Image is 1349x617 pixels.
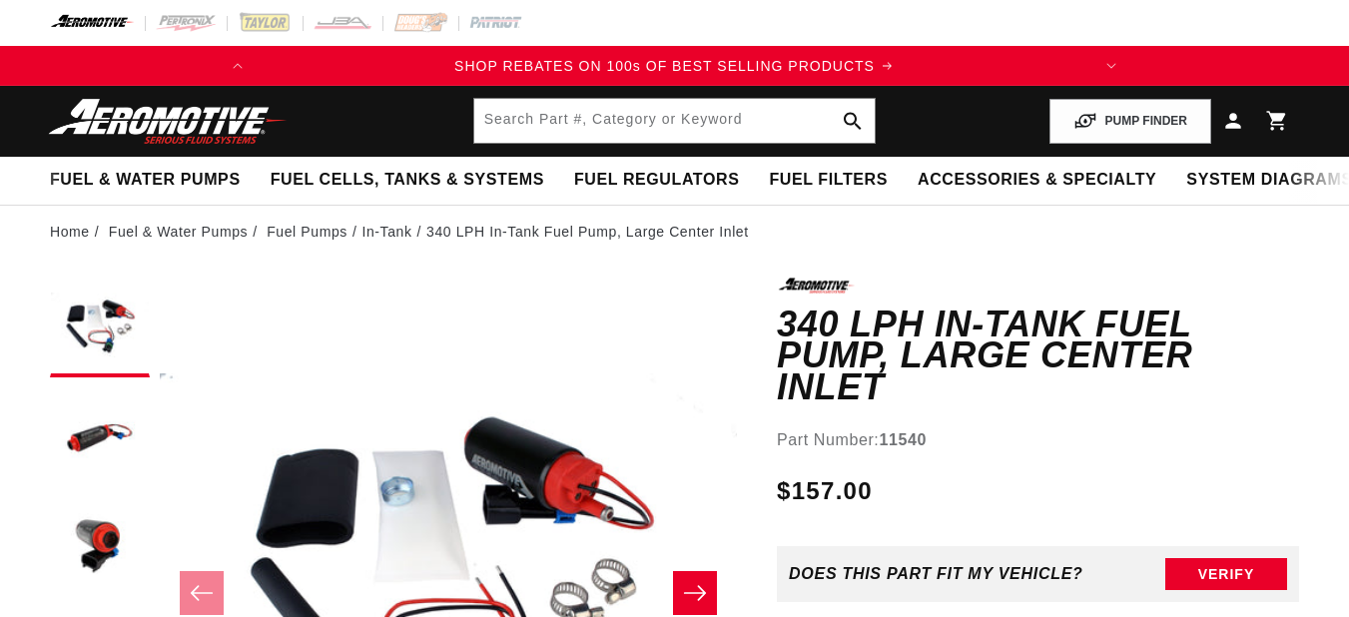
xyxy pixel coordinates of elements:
[35,157,256,204] summary: Fuel & Water Pumps
[258,55,1090,77] a: SHOP REBATES ON 100s OF BEST SELLING PRODUCTS
[50,170,241,191] span: Fuel & Water Pumps
[789,565,1083,583] div: Does This part fit My vehicle?
[918,170,1156,191] span: Accessories & Specialty
[258,55,1090,77] div: 1 of 2
[256,157,559,204] summary: Fuel Cells, Tanks & Systems
[574,170,739,191] span: Fuel Regulators
[426,221,749,243] li: 340 LPH In-Tank Fuel Pump, Large Center Inlet
[218,46,258,86] button: Translation missing: en.sections.announcements.previous_announcement
[1091,46,1131,86] button: Translation missing: en.sections.announcements.next_announcement
[50,497,150,597] button: Load image 3 in gallery view
[831,99,875,143] button: search button
[50,221,1299,243] nav: breadcrumbs
[50,278,150,377] button: Load image 1 in gallery view
[559,157,754,204] summary: Fuel Regulators
[109,221,248,243] a: Fuel & Water Pumps
[879,431,927,448] strong: 11540
[454,58,875,74] span: SHOP REBATES ON 100s OF BEST SELLING PRODUCTS
[50,387,150,487] button: Load image 2 in gallery view
[777,473,873,509] span: $157.00
[1165,558,1287,590] button: Verify
[361,221,426,243] li: In-Tank
[754,157,903,204] summary: Fuel Filters
[180,571,224,615] button: Slide left
[903,157,1171,204] summary: Accessories & Specialty
[673,571,717,615] button: Slide right
[258,55,1090,77] div: Announcement
[271,170,544,191] span: Fuel Cells, Tanks & Systems
[1049,99,1211,144] button: PUMP FINDER
[50,221,90,243] a: Home
[43,98,293,145] img: Aeromotive
[474,99,876,143] input: Search by Part Number, Category or Keyword
[267,221,347,243] a: Fuel Pumps
[777,308,1299,403] h1: 340 LPH In-Tank Fuel Pump, Large Center Inlet
[769,170,888,191] span: Fuel Filters
[777,427,1299,453] div: Part Number:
